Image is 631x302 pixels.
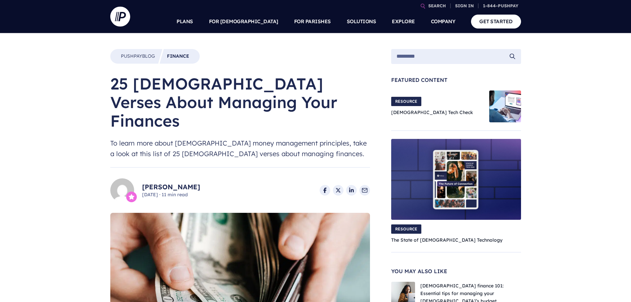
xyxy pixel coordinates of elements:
[177,10,193,33] a: PLANS
[431,10,455,33] a: COMPANY
[110,178,134,202] img: Alexa Franck
[294,10,331,33] a: FOR PARISHES
[110,138,370,159] span: To learn more about [DEMOGRAPHIC_DATA] money management principles, take a look at this list of 2...
[320,185,330,196] a: Share on Facebook
[359,185,370,196] a: Share via Email
[110,74,370,130] h1: 25 [DEMOGRAPHIC_DATA] Verses About Managing Your Finances
[391,97,421,106] span: RESOURCE
[391,109,473,115] a: [DEMOGRAPHIC_DATA] Tech Check
[391,77,521,83] span: Featured Content
[391,269,521,274] span: You May Also Like
[391,237,502,243] a: The State of [DEMOGRAPHIC_DATA] Technology
[333,185,343,196] a: Share on X
[121,53,142,59] span: Pushpay
[159,192,160,198] span: ·
[391,224,421,234] span: RESOURCE
[346,185,357,196] a: Share on LinkedIn
[347,10,376,33] a: SOLUTIONS
[142,192,200,198] span: [DATE] 11 min read
[392,10,415,33] a: EXPLORE
[209,10,278,33] a: FOR [DEMOGRAPHIC_DATA]
[121,53,155,60] a: PushpayBlog
[142,182,200,192] a: [PERSON_NAME]
[471,15,521,28] a: GET STARTED
[167,53,189,60] a: Finance
[489,91,521,122] img: Church Tech Check Blog Hero Image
